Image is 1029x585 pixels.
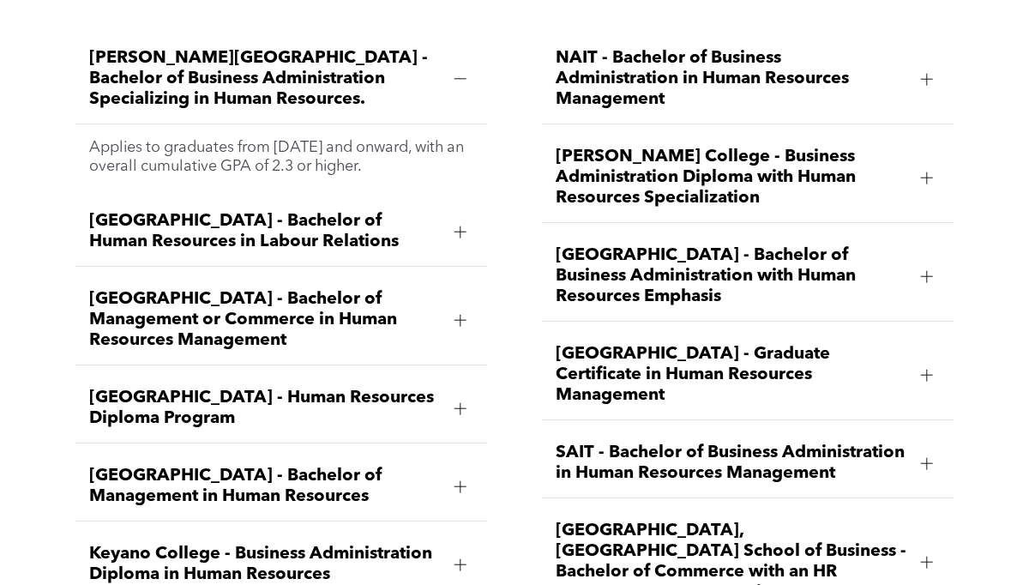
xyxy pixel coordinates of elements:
span: Keyano College - Business Administration Diploma in Human Resources [89,544,441,585]
span: [GEOGRAPHIC_DATA] - Graduate Certificate in Human Resources Management [556,344,907,406]
span: SAIT - Bachelor of Business Administration in Human Resources Management [556,443,907,484]
span: [GEOGRAPHIC_DATA] - Human Resources Diploma Program [89,388,441,429]
span: [GEOGRAPHIC_DATA] - Bachelor of Management or Commerce in Human Resources Management [89,289,441,351]
span: [GEOGRAPHIC_DATA] - Bachelor of Business Administration with Human Resources Emphasis [556,245,907,307]
span: NAIT - Bachelor of Business Administration in Human Resources Management [556,48,907,110]
p: Applies to graduates from [DATE] and onward, with an overall cumulative GPA of 2.3 or higher. [89,138,473,176]
span: [GEOGRAPHIC_DATA] - Bachelor of Human Resources in Labour Relations [89,211,441,252]
span: [GEOGRAPHIC_DATA] - Bachelor of Management in Human Resources [89,466,441,507]
span: [PERSON_NAME] College - Business Administration Diploma with Human Resources Specialization [556,147,907,208]
span: [PERSON_NAME][GEOGRAPHIC_DATA] - Bachelor of Business Administration Specializing in Human Resour... [89,48,441,110]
